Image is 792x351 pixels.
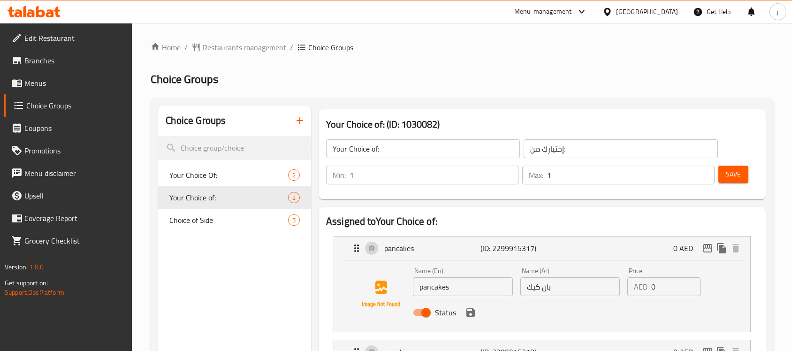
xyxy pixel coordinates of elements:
[166,114,226,128] h2: Choice Groups
[326,232,758,336] li: Expandpancakes Name (En)Name (Ar)PriceAEDStatussave
[288,214,300,226] div: Choices
[4,162,132,184] a: Menu disclaimer
[24,32,125,44] span: Edit Restaurant
[169,169,288,181] span: Your Choice Of:
[151,42,181,53] a: Home
[289,193,299,202] span: 2
[651,277,700,296] input: Please enter price
[435,307,456,318] span: Status
[5,277,48,289] span: Get support on:
[4,117,132,139] a: Coupons
[673,243,701,254] p: 0 AED
[169,214,288,226] span: Choice of Side
[158,209,311,231] div: Choice of Side5
[4,184,132,207] a: Upsell
[4,94,132,117] a: Choice Groups
[715,241,729,255] button: duplicate
[4,207,132,229] a: Coverage Report
[718,166,748,183] button: Save
[289,171,299,180] span: 2
[464,305,478,320] button: save
[158,136,311,160] input: search
[4,229,132,252] a: Grocery Checklist
[384,243,480,254] p: pancakes
[4,49,132,72] a: Branches
[24,122,125,134] span: Coupons
[24,77,125,89] span: Menus
[326,117,758,132] h3: Your Choice of: (ID: 1030082)
[169,192,288,203] span: Your Choice of:
[151,69,218,90] span: Choice Groups
[4,27,132,49] a: Edit Restaurant
[514,6,572,17] div: Menu-management
[701,241,715,255] button: edit
[288,169,300,181] div: Choices
[326,214,758,229] h2: Assigned to Your Choice of:
[333,169,346,181] p: Min:
[24,213,125,224] span: Coverage Report
[4,72,132,94] a: Menus
[158,164,311,186] div: Your Choice Of:2
[158,186,311,209] div: Your Choice of:2
[616,7,678,17] div: [GEOGRAPHIC_DATA]
[26,100,125,111] span: Choice Groups
[24,190,125,201] span: Upsell
[24,235,125,246] span: Grocery Checklist
[184,42,188,53] li: /
[29,261,44,273] span: 1.0.0
[203,42,286,53] span: Restaurants management
[777,7,778,17] span: j
[413,277,513,296] input: Enter name En
[726,168,741,180] span: Save
[351,264,411,324] img: pancakes
[4,139,132,162] a: Promotions
[529,169,543,181] p: Max:
[729,241,743,255] button: delete
[634,281,647,292] p: AED
[480,243,545,254] p: (ID: 2299915317)
[520,277,620,296] input: Enter name Ar
[290,42,293,53] li: /
[24,55,125,66] span: Branches
[334,237,750,260] div: Expand
[289,216,299,225] span: 5
[24,168,125,179] span: Menu disclaimer
[5,286,64,298] a: Support.OpsPlatform
[5,261,28,273] span: Version:
[191,42,286,53] a: Restaurants management
[151,42,773,53] nav: breadcrumb
[308,42,353,53] span: Choice Groups
[24,145,125,156] span: Promotions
